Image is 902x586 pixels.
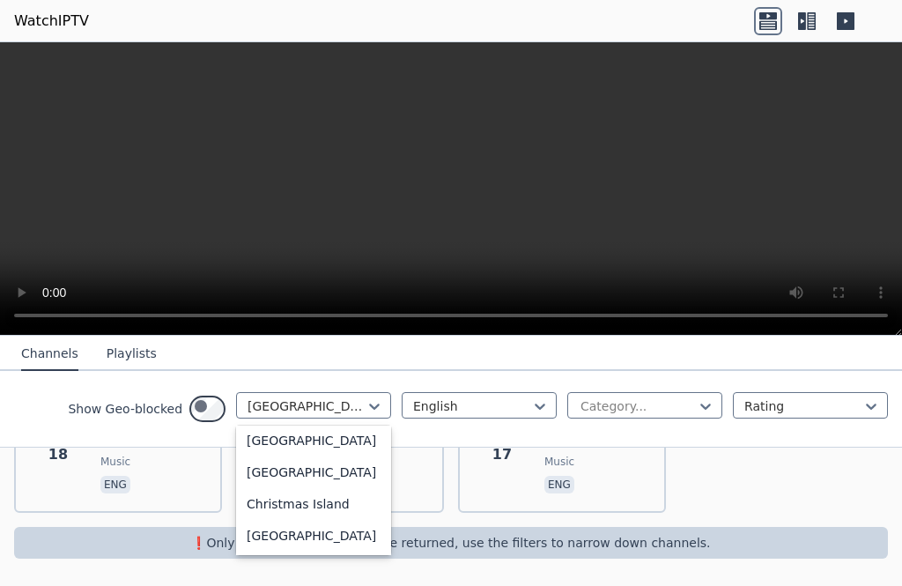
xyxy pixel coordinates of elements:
div: [GEOGRAPHIC_DATA] [236,552,391,583]
div: [GEOGRAPHIC_DATA] [236,425,391,456]
p: ❗️Only the first 250 channels are returned, use the filters to narrow down channels. [21,534,881,552]
button: Playlists [107,338,157,371]
div: [GEOGRAPHIC_DATA] [236,520,391,552]
span: 18 [48,444,68,465]
p: eng [544,476,574,493]
div: [GEOGRAPHIC_DATA] [236,456,391,488]
button: Channels [21,338,78,371]
span: music [100,455,130,469]
a: WatchIPTV [14,11,89,32]
p: eng [100,476,130,493]
div: Christmas Island [236,488,391,520]
label: Show Geo-blocked [68,400,182,418]
span: 17 [492,444,512,465]
span: music [544,455,574,469]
